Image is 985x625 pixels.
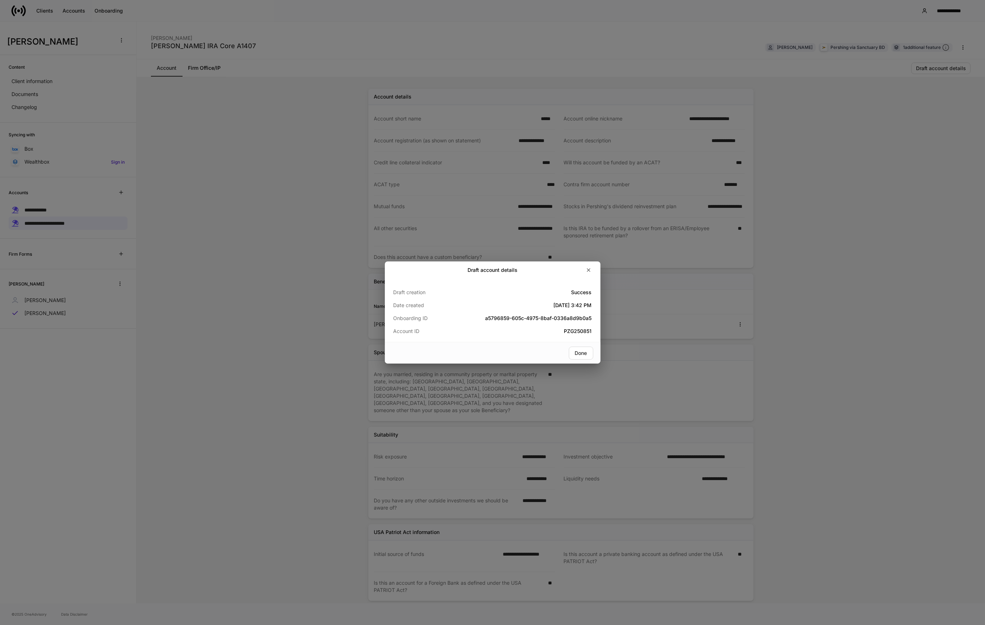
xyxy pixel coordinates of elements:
[393,289,460,296] p: Draft creation
[569,347,593,360] button: Done
[460,302,592,309] h5: [DATE] 3:42 PM
[393,315,460,322] p: Onboarding ID
[393,302,460,309] p: Date created
[393,328,460,335] p: Account ID
[575,351,587,356] div: Done
[460,328,592,335] h5: PZG250851
[468,266,517,274] h2: Draft account details
[460,315,592,322] h5: a5796859-605c-4975-8baf-0336a8d9b0a5
[460,289,592,296] h5: Success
